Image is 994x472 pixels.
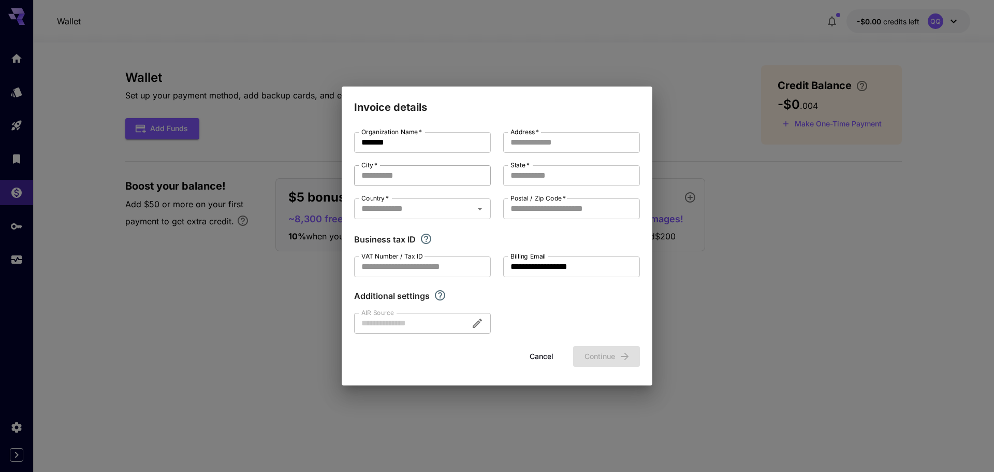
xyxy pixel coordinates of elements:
[434,289,446,302] svg: Explore additional customization settings
[361,194,389,203] label: Country
[510,194,566,203] label: Postal / Zip Code
[361,252,423,261] label: VAT Number / Tax ID
[510,252,546,261] label: Billing Email
[361,127,422,136] label: Organization Name
[354,233,416,246] p: Business tax ID
[510,161,530,169] label: State
[510,127,539,136] label: Address
[518,346,565,367] button: Cancel
[361,161,377,169] label: City
[354,290,430,302] p: Additional settings
[420,233,432,245] svg: If you are a business tax registrant, please enter your business tax ID here.
[342,87,652,116] h2: Invoice details
[361,308,393,317] label: AIR Source
[473,202,487,216] button: Open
